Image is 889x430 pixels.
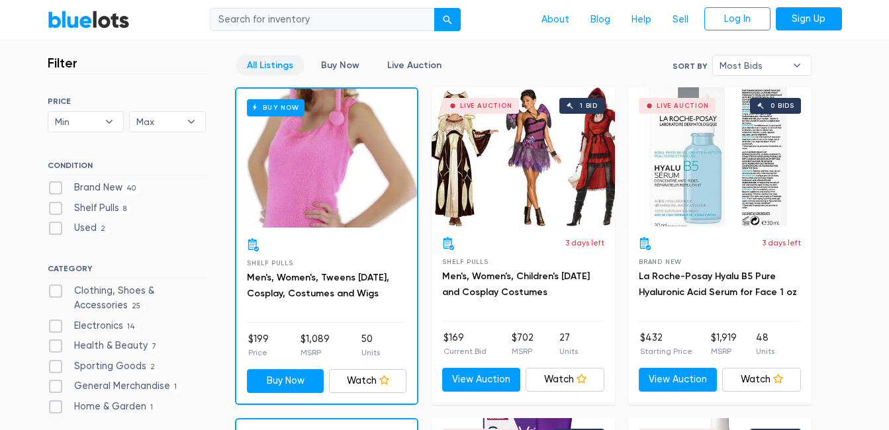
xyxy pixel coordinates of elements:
[559,331,578,357] li: 27
[97,224,110,235] span: 2
[720,56,786,75] span: Most Bids
[48,339,161,353] label: Health & Beauty
[512,345,534,357] p: MSRP
[432,87,615,226] a: Live Auction 1 bid
[628,87,812,226] a: Live Auction 0 bids
[639,368,718,392] a: View Auction
[48,400,158,414] label: Home & Garden
[756,345,774,357] p: Units
[48,97,206,106] h6: PRICE
[639,271,797,298] a: La Roche-Posay Hyalu B5 Pure Hyaluronic Acid Serum for Face 1 oz
[136,112,180,132] span: Max
[640,331,692,357] li: $432
[460,103,512,109] div: Live Auction
[122,183,140,194] span: 40
[170,382,181,393] span: 1
[639,258,682,265] span: Brand New
[444,345,487,357] p: Current Bid
[376,55,453,75] a: Live Auction
[722,368,801,392] a: Watch
[711,345,737,357] p: MSRP
[48,161,206,175] h6: CONDITION
[301,332,330,359] li: $1,089
[756,331,774,357] li: 48
[657,103,709,109] div: Live Auction
[146,362,160,372] span: 2
[128,301,145,312] span: 25
[48,181,140,195] label: Brand New
[247,272,389,299] a: Men's, Women's, Tweens [DATE], Cosplay, Costumes and Wigs
[95,112,123,132] b: ▾
[559,345,578,357] p: Units
[783,56,811,75] b: ▾
[361,332,380,359] li: 50
[210,8,435,32] input: Search for inventory
[512,331,534,357] li: $702
[301,347,330,359] p: MSRP
[48,319,140,333] label: Electronics
[236,89,417,228] a: Buy Now
[48,379,181,394] label: General Merchandise
[711,331,737,357] li: $1,919
[640,345,692,357] p: Starting Price
[580,7,621,32] a: Blog
[55,112,99,132] span: Min
[119,204,131,214] span: 8
[248,347,269,359] p: Price
[48,55,77,71] h3: Filter
[248,332,269,359] li: $199
[776,7,842,31] a: Sign Up
[247,99,304,116] h6: Buy Now
[580,103,598,109] div: 1 bid
[48,264,206,279] h6: CATEGORY
[48,284,206,312] label: Clothing, Shoes & Accessories
[526,368,604,392] a: Watch
[48,201,131,216] label: Shelf Pulls
[771,103,794,109] div: 0 bids
[123,322,140,332] span: 14
[444,331,487,357] li: $169
[531,7,580,32] a: About
[442,258,489,265] span: Shelf Pulls
[704,7,771,31] a: Log In
[48,221,110,236] label: Used
[148,341,161,352] span: 7
[565,237,604,249] p: 3 days left
[662,7,699,32] a: Sell
[310,55,371,75] a: Buy Now
[177,112,205,132] b: ▾
[442,368,521,392] a: View Auction
[48,10,130,29] a: BlueLots
[146,402,158,413] span: 1
[48,359,160,374] label: Sporting Goods
[236,55,304,75] a: All Listings
[329,369,406,393] a: Watch
[762,237,801,249] p: 3 days left
[247,259,293,267] span: Shelf Pulls
[673,60,707,72] label: Sort By
[621,7,662,32] a: Help
[361,347,380,359] p: Units
[442,271,590,298] a: Men's, Women's, Children's [DATE] and Cosplay Costumes
[247,369,324,393] a: Buy Now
